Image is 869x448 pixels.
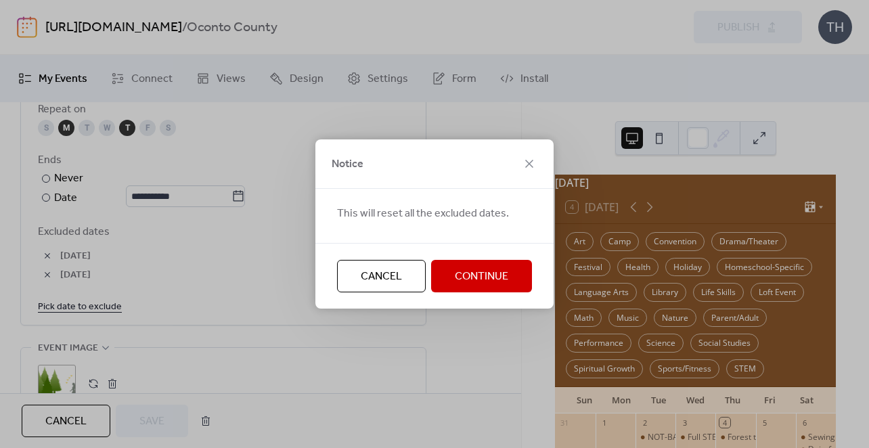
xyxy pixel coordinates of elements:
[431,260,532,292] button: Continue
[337,260,426,292] button: Cancel
[361,269,402,285] span: Cancel
[332,156,363,173] span: Notice
[337,206,509,222] span: This will reset all the excluded dates.
[455,269,508,285] span: Continue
